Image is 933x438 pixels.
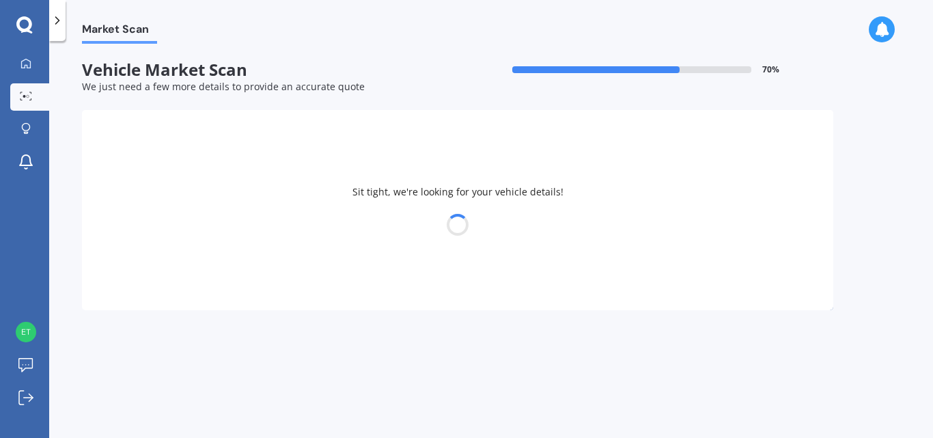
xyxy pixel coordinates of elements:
span: 70 % [762,65,779,74]
span: Market Scan [82,23,157,41]
div: Sit tight, we're looking for your vehicle details! [82,110,833,310]
img: 91c2a5944f895599dc1598d53ca08a01 [16,322,36,342]
span: Vehicle Market Scan [82,60,458,80]
span: We just need a few more details to provide an accurate quote [82,80,365,93]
